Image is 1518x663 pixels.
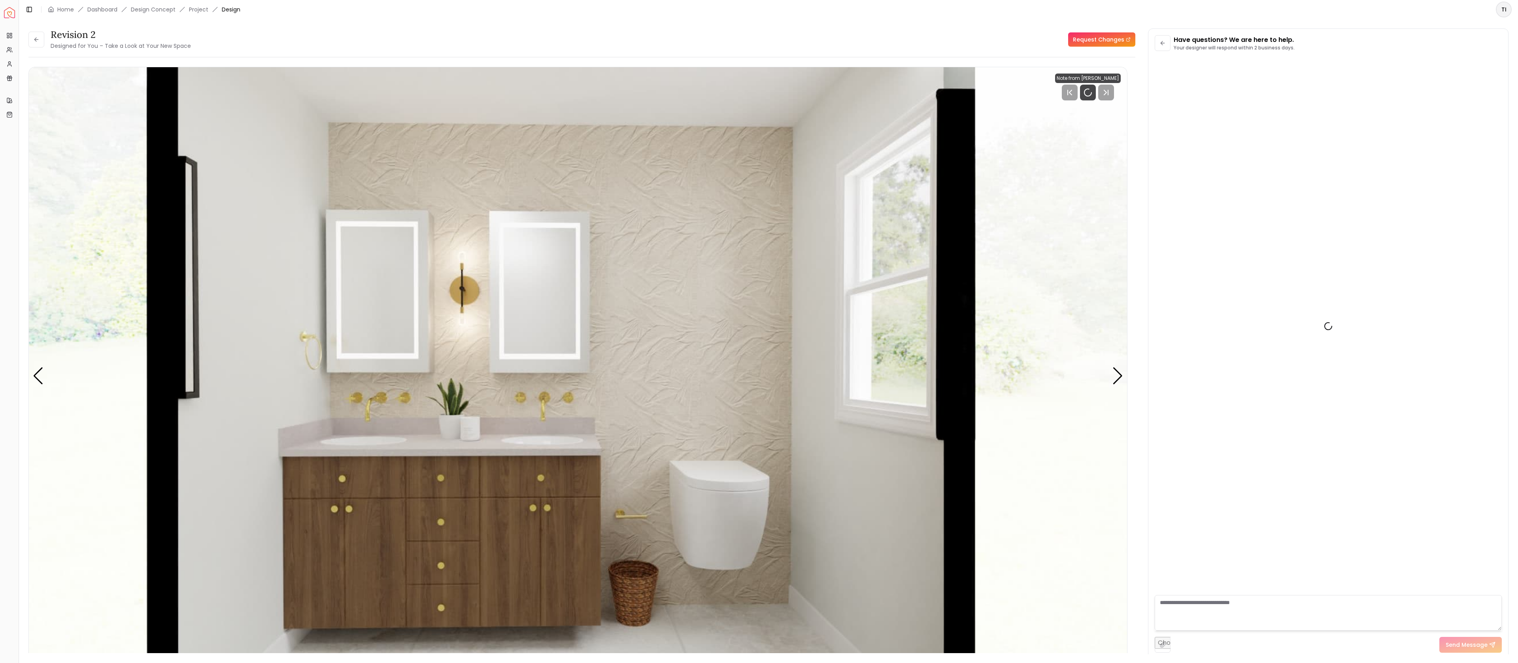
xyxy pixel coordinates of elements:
[51,28,191,41] h3: Revision 2
[48,6,240,13] nav: breadcrumb
[1112,367,1123,385] div: Next slide
[222,6,240,13] span: Design
[1174,35,1295,45] p: Have questions? We are here to help.
[4,7,15,18] img: Spacejoy Logo
[51,42,191,50] small: Designed for You – Take a Look at Your New Space
[4,7,15,18] a: Spacejoy
[57,6,74,13] a: Home
[87,6,117,13] a: Dashboard
[1497,2,1511,17] span: TI
[1055,74,1121,83] div: Note from [PERSON_NAME]
[33,367,43,385] div: Previous slide
[1068,32,1135,47] a: Request Changes
[1174,45,1295,51] p: Your designer will respond within 2 business days.
[1496,2,1512,17] button: TI
[131,6,176,13] li: Design Concept
[189,6,208,13] a: Project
